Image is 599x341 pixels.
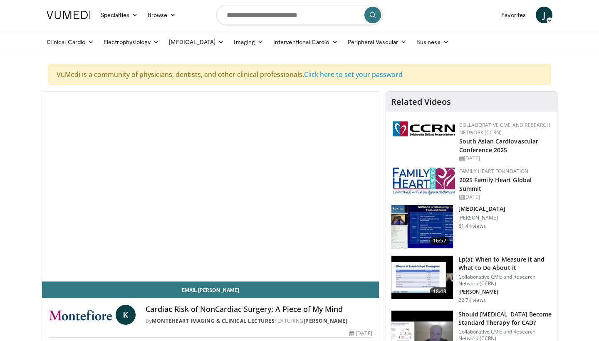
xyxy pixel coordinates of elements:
[349,330,372,337] div: [DATE]
[229,34,268,50] a: Imaging
[304,70,403,79] a: Click here to set your password
[343,34,411,50] a: Peripheral Vascular
[146,317,372,325] div: By FEATURING
[164,34,229,50] a: [MEDICAL_DATA]
[430,287,450,296] span: 18:43
[393,168,455,195] img: 96363db5-6b1b-407f-974b-715268b29f70.jpeg.150x105_q85_autocrop_double_scale_upscale_version-0.2.jpg
[216,5,383,25] input: Search topics, interventions
[458,215,506,221] p: [PERSON_NAME]
[391,205,552,249] a: 16:57 [MEDICAL_DATA] [PERSON_NAME] 61.4K views
[96,7,143,23] a: Specialties
[143,7,181,23] a: Browse
[268,34,343,50] a: Interventional Cardio
[391,255,552,304] a: 18:43 Lp(a): When to Measure it and What to Do About it Collaborative CME and Research Network (C...
[42,34,99,50] a: Clinical Cardio
[430,237,450,245] span: 16:57
[459,137,539,154] a: South Asian Cardiovascular Conference 2025
[458,297,486,304] p: 22.7K views
[391,97,451,107] h4: Related Videos
[458,223,486,230] p: 61.4K views
[47,11,91,19] img: VuMedi Logo
[391,205,453,248] img: a92b9a22-396b-4790-a2bb-5028b5f4e720.150x105_q85_crop-smart_upscale.jpg
[458,205,506,213] h3: [MEDICAL_DATA]
[42,282,379,298] a: Email [PERSON_NAME]
[391,256,453,299] img: 7a20132b-96bf-405a-bedd-783937203c38.150x105_q85_crop-smart_upscale.jpg
[48,64,551,85] div: VuMedi is a community of physicians, dentists, and other clinical professionals.
[459,176,532,193] a: 2025 Family Heart Global Summit
[459,168,529,175] a: Family Heart Foundation
[459,193,550,201] div: [DATE]
[458,274,552,287] p: Collaborative CME and Research Network (CCRN)
[458,255,552,272] h3: Lp(a): When to Measure it and What to Do About it
[304,317,348,324] a: [PERSON_NAME]
[146,305,372,314] h4: Cardiac Risk of NonCardiac Surgery: A Piece of My Mind
[411,34,454,50] a: Business
[458,310,552,327] h3: Should [MEDICAL_DATA] Become Standard Therapy for CAD?
[459,121,550,136] a: Collaborative CME and Research Network (CCRN)
[393,121,455,136] img: a04ee3ba-8487-4636-b0fb-5e8d268f3737.png.150x105_q85_autocrop_double_scale_upscale_version-0.2.png
[152,317,275,324] a: MonteHeart Imaging & Clinical Lectures
[116,305,136,325] a: K
[99,34,164,50] a: Electrophysiology
[536,7,552,23] a: J
[458,289,552,295] p: [PERSON_NAME]
[49,305,112,325] img: MonteHeart Imaging & Clinical Lectures
[496,7,531,23] a: Favorites
[459,155,550,162] div: [DATE]
[42,92,379,282] video-js: Video Player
